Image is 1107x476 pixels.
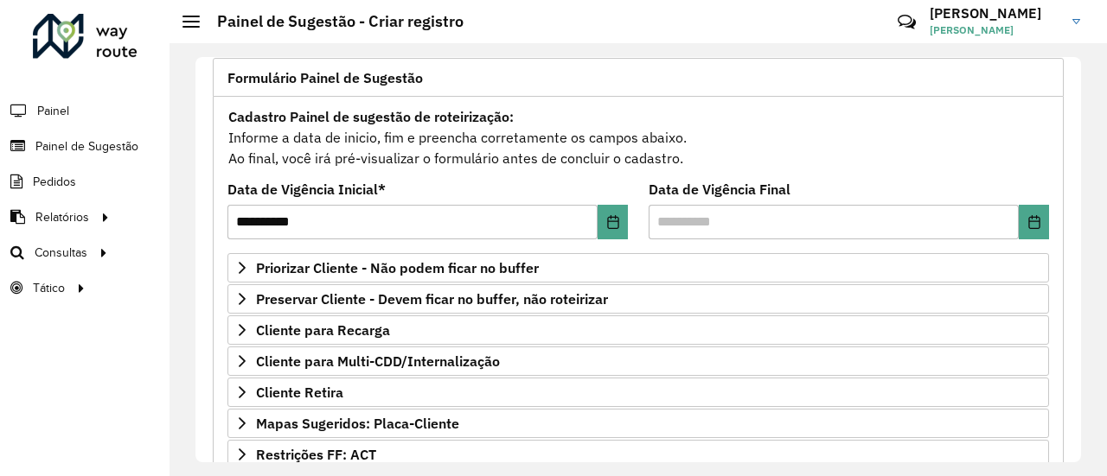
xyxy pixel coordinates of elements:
[227,284,1049,314] a: Preservar Cliente - Devem ficar no buffer, não roteirizar
[37,102,69,120] span: Painel
[888,3,925,41] a: Contato Rápido
[256,354,500,368] span: Cliente para Multi-CDD/Internalização
[930,22,1059,38] span: [PERSON_NAME]
[227,105,1049,169] div: Informe a data de inicio, fim e preencha corretamente os campos abaixo. Ao final, você irá pré-vi...
[256,385,343,399] span: Cliente Retira
[33,279,65,297] span: Tático
[256,323,390,337] span: Cliente para Recarga
[227,315,1049,345] a: Cliente para Recarga
[598,205,628,239] button: Choose Date
[227,71,423,85] span: Formulário Painel de Sugestão
[227,440,1049,469] a: Restrições FF: ACT
[228,108,514,125] strong: Cadastro Painel de sugestão de roteirização:
[227,253,1049,282] a: Priorizar Cliente - Não podem ficar no buffer
[227,409,1049,438] a: Mapas Sugeridos: Placa-Cliente
[649,179,790,200] label: Data de Vigência Final
[35,137,138,155] span: Painel de Sugestão
[227,346,1049,376] a: Cliente para Multi-CDD/Internalização
[33,173,76,191] span: Pedidos
[35,208,89,226] span: Relatórios
[1019,205,1049,239] button: Choose Date
[227,179,386,200] label: Data de Vigência Inicial
[256,261,539,275] span: Priorizar Cliente - Não podem ficar no buffer
[35,244,87,262] span: Consultas
[227,378,1049,407] a: Cliente Retira
[256,447,376,461] span: Restrições FF: ACT
[930,5,1059,22] h3: [PERSON_NAME]
[200,12,464,31] h2: Painel de Sugestão - Criar registro
[256,292,608,306] span: Preservar Cliente - Devem ficar no buffer, não roteirizar
[256,416,459,430] span: Mapas Sugeridos: Placa-Cliente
